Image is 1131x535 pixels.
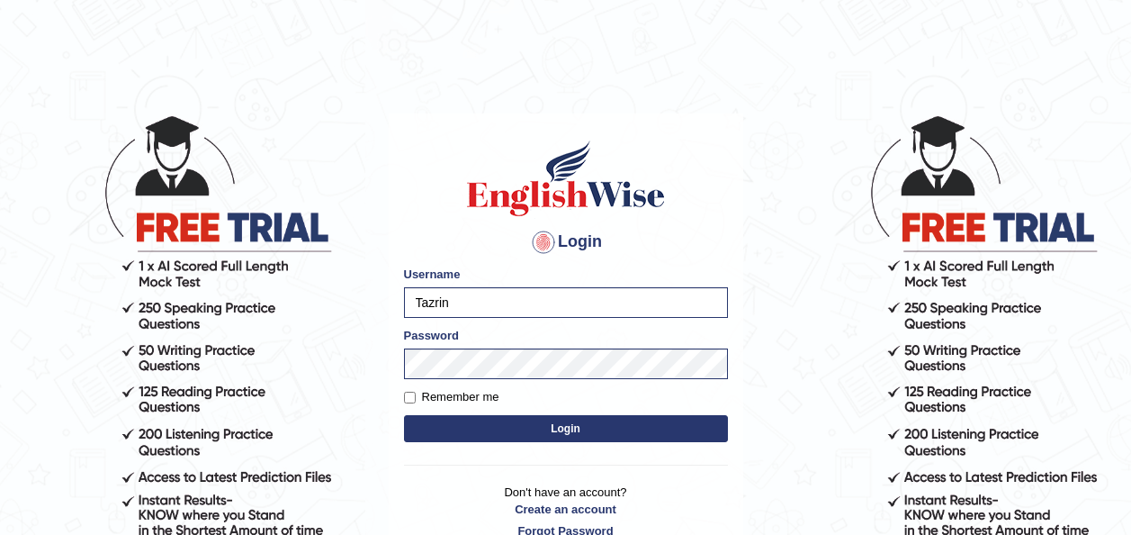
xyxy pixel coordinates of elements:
a: Create an account [404,501,728,518]
button: Login [404,415,728,442]
label: Remember me [404,388,499,406]
input: Remember me [404,392,416,404]
label: Username [404,266,461,283]
label: Password [404,327,459,344]
h4: Login [404,228,728,257]
img: Logo of English Wise sign in for intelligent practice with AI [463,138,669,219]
